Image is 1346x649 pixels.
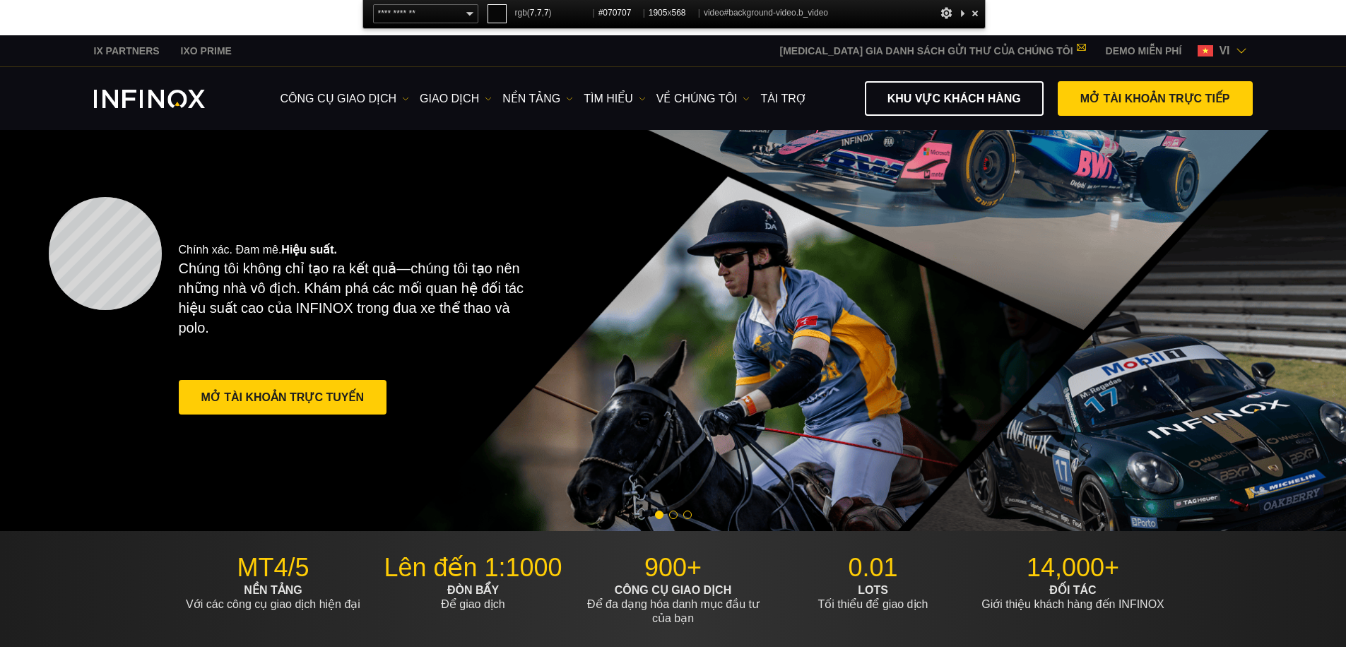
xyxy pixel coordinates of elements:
span: Go to slide 1 [655,511,663,519]
span: | [593,8,595,18]
span: vi [1213,42,1235,59]
a: INFINOX MENU [1095,44,1193,59]
span: video [704,4,828,22]
div: Chính xác. Đam mê. [179,220,624,441]
span: #070707 [598,4,639,22]
p: MT4/5 [179,552,368,583]
span: | [698,8,700,18]
strong: NỀN TẢNG [244,584,302,596]
p: 14,000+ [979,552,1168,583]
p: 0.01 [779,552,968,583]
span: 1905 [649,8,668,18]
a: INFINOX [170,44,242,59]
a: KHU VỰC KHÁCH HÀNG [865,81,1044,116]
span: Go to slide 2 [669,511,678,519]
p: Chúng tôi không chỉ tạo ra kết quả—chúng tôi tạo nên những nhà vô địch. Khám phá các mối quan hệ ... [179,258,535,338]
span: 7 [544,8,549,18]
strong: Hiệu suất. [281,244,337,256]
span: 7 [530,8,535,18]
a: công cụ giao dịch [281,90,410,107]
a: VỀ CHÚNG TÔI [656,90,750,107]
strong: ĐÒN BẨY [447,584,499,596]
div: Collapse This Panel [957,4,968,22]
span: 7 [537,8,542,18]
a: MỞ TÀI KHOẢN TRỰC TIẾP [1058,81,1253,116]
span: x [649,4,695,22]
span: Go to slide 3 [683,511,692,519]
div: Close and Stop Picking [968,4,982,22]
a: Tài trợ [760,90,806,107]
a: [MEDICAL_DATA] GIA DANH SÁCH GỬI THƯ CỦA CHÚNG TÔI [769,45,1095,56]
strong: CÔNG CỤ GIAO DỊCH [615,584,731,596]
p: 900+ [579,552,768,583]
span: #background-video.b_video [724,8,828,18]
span: 568 [671,8,685,18]
p: Để giao dịch [379,583,568,612]
a: INFINOX Logo [94,90,238,108]
p: Để đa dạng hóa danh mục đầu tư của bạn [579,583,768,626]
strong: ĐỐI TÁC [1049,584,1096,596]
a: INFINOX [83,44,170,59]
a: Tìm hiểu [584,90,646,107]
span: | [643,8,645,18]
a: Mở Tài khoản Trực tuyến [179,380,386,415]
p: Giới thiệu khách hàng đến INFINOX [979,583,1168,612]
div: Options [940,4,954,22]
p: Lên đến 1:1000 [379,552,568,583]
strong: LOTS [858,584,888,596]
a: GIAO DỊCH [420,90,492,107]
p: Với các công cụ giao dịch hiện đại [179,583,368,612]
a: NỀN TẢNG [502,90,573,107]
p: Tối thiểu để giao dịch [779,583,968,612]
span: rgb( , , ) [515,4,589,22]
